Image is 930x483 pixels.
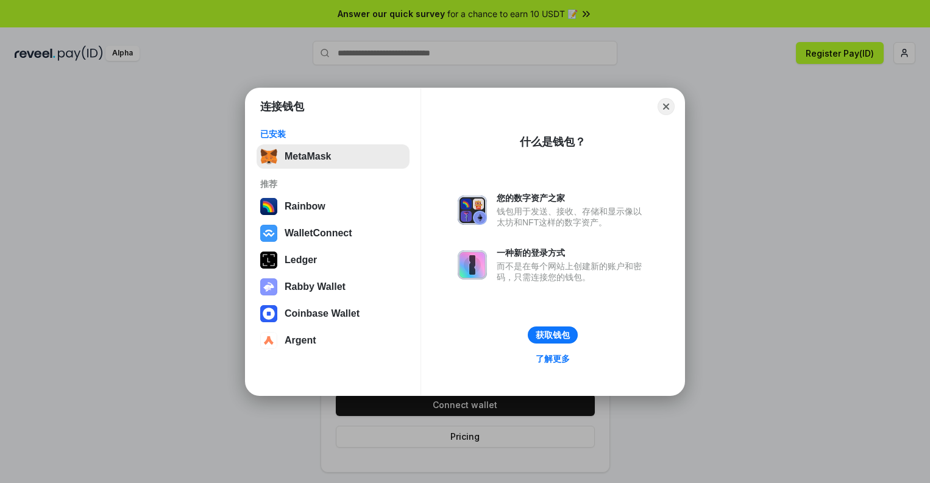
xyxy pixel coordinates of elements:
button: Coinbase Wallet [257,301,410,326]
div: 推荐 [260,178,406,189]
img: svg+xml,%3Csvg%20width%3D%2228%22%20height%3D%2228%22%20viewBox%3D%220%200%2028%2028%22%20fill%3D... [260,332,277,349]
div: 钱包用于发送、接收、存储和显示像以太坊和NFT这样的数字资产。 [497,206,648,228]
img: svg+xml,%3Csvg%20xmlns%3D%22http%3A%2F%2Fwww.w3.org%2F2000%2Fsvg%22%20fill%3D%22none%22%20viewBox... [260,278,277,295]
div: 您的数字资产之家 [497,192,648,203]
img: svg+xml,%3Csvg%20width%3D%2228%22%20height%3D%2228%22%20viewBox%3D%220%200%2028%2028%22%20fill%3D... [260,225,277,242]
div: 已安装 [260,129,406,139]
button: Argent [257,328,410,353]
div: 而不是在每个网站上创建新的账户和密码，只需连接您的钱包。 [497,261,648,283]
button: Ledger [257,248,410,272]
div: 获取钱包 [536,330,570,340]
button: Rabby Wallet [257,275,410,299]
div: MetaMask [285,151,331,162]
button: 获取钱包 [528,326,578,344]
img: svg+xml,%3Csvg%20width%3D%22120%22%20height%3D%22120%22%20viewBox%3D%220%200%20120%20120%22%20fil... [260,198,277,215]
div: Rabby Wallet [285,281,346,292]
div: Argent [285,335,316,346]
button: MetaMask [257,144,410,169]
img: svg+xml,%3Csvg%20width%3D%2228%22%20height%3D%2228%22%20viewBox%3D%220%200%2028%2028%22%20fill%3D... [260,305,277,322]
div: 了解更多 [536,353,570,364]
button: Close [658,98,675,115]
button: Rainbow [257,194,410,219]
div: 一种新的登录方式 [497,247,648,258]
div: WalletConnect [285,228,352,239]
div: Coinbase Wallet [285,308,360,319]
div: 什么是钱包？ [520,135,586,149]
h1: 连接钱包 [260,99,304,114]
img: svg+xml,%3Csvg%20fill%3D%22none%22%20height%3D%2233%22%20viewBox%3D%220%200%2035%2033%22%20width%... [260,148,277,165]
img: svg+xml,%3Csvg%20xmlns%3D%22http%3A%2F%2Fwww.w3.org%2F2000%2Fsvg%22%20width%3D%2228%22%20height%3... [260,252,277,269]
button: WalletConnect [257,221,410,245]
div: Ledger [285,255,317,266]
div: Rainbow [285,201,325,212]
img: svg+xml,%3Csvg%20xmlns%3D%22http%3A%2F%2Fwww.w3.org%2F2000%2Fsvg%22%20fill%3D%22none%22%20viewBox... [458,250,487,280]
a: 了解更多 [528,351,577,367]
img: svg+xml,%3Csvg%20xmlns%3D%22http%3A%2F%2Fwww.w3.org%2F2000%2Fsvg%22%20fill%3D%22none%22%20viewBox... [458,196,487,225]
